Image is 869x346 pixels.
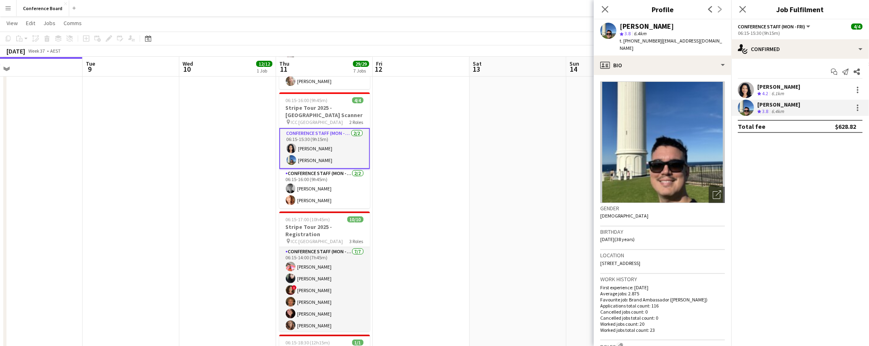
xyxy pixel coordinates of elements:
span: 06:15-17:00 (10h45m) [286,216,330,222]
span: Jobs [43,19,55,27]
p: Favourite job: Brand Ambassador ([PERSON_NAME]) [600,297,725,303]
span: Tue [86,60,95,67]
span: ! [292,285,297,290]
p: Average jobs: 2.875 [600,290,725,297]
div: 06:15-15:30 (9h15m) [738,30,863,36]
span: Fri [376,60,382,67]
span: 6.4km [632,30,648,36]
h3: Work history [600,276,725,283]
span: Sat [473,60,482,67]
div: $628.82 [835,122,856,130]
div: Total fee [738,122,765,130]
span: 12/12 [256,61,272,67]
span: 12 [375,64,382,74]
span: Conference Staff (Mon - Fri) [738,23,805,30]
div: 7 Jobs [353,68,369,74]
div: [PERSON_NAME] [757,83,800,90]
span: 14 [568,64,579,74]
span: 2 Roles [350,119,363,125]
span: 06:15-16:00 (9h45m) [286,97,328,103]
span: 1/1 [352,340,363,346]
h3: Job Fulfilment [731,4,869,15]
img: Crew avatar or photo [600,81,725,203]
h3: Location [600,252,725,259]
p: Applications total count: 116 [600,303,725,309]
p: Cancelled jobs total count: 0 [600,315,725,321]
span: Edit [26,19,35,27]
h3: Gender [600,205,725,212]
div: [PERSON_NAME] [757,101,800,108]
button: Conference Board [17,0,69,16]
div: Confirmed [731,39,869,59]
span: 4.2 [762,90,768,96]
span: Thu [279,60,289,67]
p: Worked jobs total count: 23 [600,327,725,333]
p: Worked jobs count: 20 [600,321,725,327]
app-job-card: 06:15-17:00 (10h45m)10/10Stripe Tour 2025 - Registration ICC [GEOGRAPHIC_DATA]3 RolesConference S... [279,211,370,331]
h3: Profile [594,4,731,15]
span: Week 37 [27,48,47,54]
span: 13 [472,64,482,74]
div: 6.4km [770,108,786,115]
div: [DATE] [6,47,25,55]
span: [DATE] (38 years) [600,236,635,242]
div: Open photos pop-in [709,187,725,203]
div: AEST [50,48,61,54]
p: Cancelled jobs count: 0 [600,309,725,315]
app-job-card: 06:15-16:00 (9h45m)4/4Stripe Tour 2025 - [GEOGRAPHIC_DATA] Scanner ICC [GEOGRAPHIC_DATA]2 RolesCo... [279,92,370,208]
app-card-role: Conference Staff (Mon - Fri)2/206:15-15:30 (9h15m)[PERSON_NAME][PERSON_NAME] [279,128,370,169]
span: Sun [569,60,579,67]
span: 3 Roles [350,238,363,244]
span: [DEMOGRAPHIC_DATA] [600,213,648,219]
a: View [3,18,21,28]
h3: Stripe Tour 2025 - [GEOGRAPHIC_DATA] Scanner [279,104,370,119]
p: First experience: [DATE] [600,284,725,290]
span: 10 [181,64,193,74]
a: Jobs [40,18,59,28]
span: Wed [183,60,193,67]
button: Conference Staff (Mon - Fri) [738,23,812,30]
span: 3.8 [762,108,768,114]
span: 29/29 [353,61,369,67]
div: 6.1km [770,90,786,97]
span: | [EMAIL_ADDRESS][DOMAIN_NAME] [620,38,722,51]
app-card-role: Conference Staff (Mon - Fri)2/206:15-16:00 (9h45m)[PERSON_NAME][PERSON_NAME] [279,169,370,208]
span: ICC [GEOGRAPHIC_DATA] [291,238,343,244]
span: Comms [64,19,82,27]
span: 4/4 [851,23,863,30]
a: Edit [23,18,38,28]
h3: Birthday [600,228,725,235]
span: View [6,19,18,27]
span: 11 [278,64,289,74]
app-card-role: Conference Staff (Mon - Fri)7/706:15-14:00 (7h45m)[PERSON_NAME][PERSON_NAME]![PERSON_NAME][PERSON... [279,247,370,345]
h3: Stripe Tour 2025 - Registration [279,223,370,238]
span: 4/4 [352,97,363,103]
span: 10/10 [347,216,363,222]
span: t. [PHONE_NUMBER] [620,38,662,44]
span: 3.8 [625,30,631,36]
span: ICC [GEOGRAPHIC_DATA] [291,119,343,125]
a: Comms [60,18,85,28]
div: Bio [594,56,731,75]
span: 9 [85,64,95,74]
span: [STREET_ADDRESS] [600,260,640,266]
span: 06:15-18:30 (12h15m) [286,340,330,346]
div: 1 Job [257,68,272,74]
div: [PERSON_NAME] [620,23,674,30]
